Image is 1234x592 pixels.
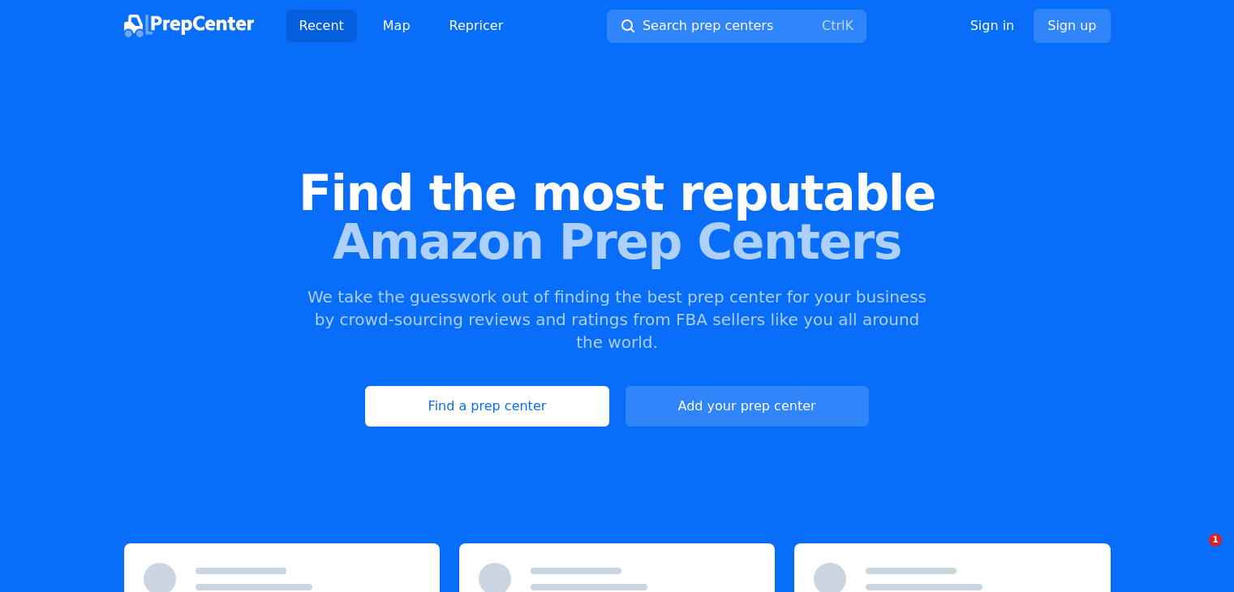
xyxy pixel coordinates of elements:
[365,386,608,427] a: Find a prep center
[26,217,1208,266] span: Amazon Prep Centers
[970,16,1015,36] a: Sign in
[1034,9,1110,43] a: Sign up
[306,285,929,354] p: We take the guesswork out of finding the best prep center for your business by crowd-sourcing rev...
[626,386,869,427] a: Add your prep center
[26,169,1208,217] span: Find the most reputable
[124,15,254,37] img: PrepCenter
[845,18,853,33] kbd: K
[822,18,845,33] kbd: Ctrl
[436,10,517,42] a: Repricer
[286,10,357,42] a: Recent
[607,10,866,43] button: Search prep centersCtrlK
[643,16,773,36] span: Search prep centers
[370,10,424,42] a: Map
[1176,534,1215,573] iframe: Intercom live chat
[1209,534,1222,547] span: 1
